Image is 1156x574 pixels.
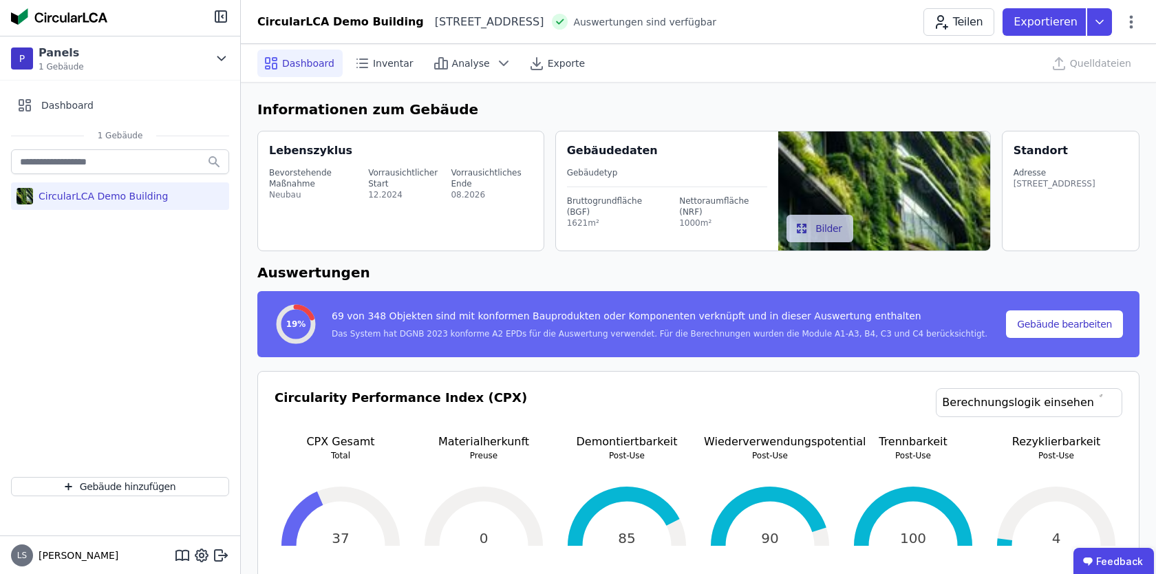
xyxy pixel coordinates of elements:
div: Gebäudetyp [567,167,768,178]
h6: Informationen zum Gebäude [257,99,1139,120]
div: [STREET_ADDRESS] [1014,178,1095,189]
div: 08.2026 [451,189,532,200]
span: Dashboard [41,98,94,112]
span: Auswertungen sind verfügbar [573,15,716,29]
div: 1621m² [567,217,661,228]
div: Nettoraumfläche (NRF) [679,195,767,217]
h6: Auswertungen [257,262,1139,283]
div: [STREET_ADDRESS] [424,14,544,30]
p: CPX Gesamt [275,434,407,450]
div: 1000m² [679,217,767,228]
span: Exporte [548,56,585,70]
button: Bilder [786,215,853,242]
span: LS [17,551,27,560]
p: Exportieren [1014,14,1080,30]
span: Inventar [373,56,414,70]
div: 12.2024 [368,189,448,200]
p: Post-Use [561,450,693,461]
div: 69 von 348 Objekten sind mit konformen Bauprodukten oder Komponenten verknüpft und in dieser Ausw... [332,309,987,328]
span: 1 Gebäude [39,61,84,72]
button: Gebäude bearbeiten [1006,310,1123,338]
span: 1 Gebäude [84,130,157,141]
div: Vorrausichtliches Ende [451,167,532,189]
div: Lebenszyklus [269,142,352,159]
p: Demontiertbarkeit [561,434,693,450]
div: P [11,47,33,70]
div: Standort [1014,142,1068,159]
div: Das System hat DGNB 2023 konforme A2 EPDs für die Auswertung verwendet. Für die Berechnungen wurd... [332,328,987,339]
div: Bevorstehende Maßnahme [269,167,365,189]
h3: Circularity Performance Index (CPX) [275,388,527,434]
p: Post-Use [990,450,1122,461]
p: Rezyklierbarkeit [990,434,1122,450]
div: Bruttogrundfläche (BGF) [567,195,661,217]
div: CircularLCA Demo Building [33,189,168,203]
p: Trennbarkeit [847,434,979,450]
button: Gebäude hinzufügen [11,477,229,496]
p: Post-Use [847,450,979,461]
p: Post-Use [704,450,836,461]
img: CircularLCA Demo Building [17,185,33,207]
span: 19% [286,319,306,330]
p: Preuse [418,450,550,461]
div: Adresse [1014,167,1095,178]
div: CircularLCA Demo Building [257,14,424,30]
button: Teilen [923,8,994,36]
p: Wiederverwendungspotential [704,434,836,450]
div: Gebäudedaten [567,142,779,159]
span: Dashboard [282,56,334,70]
span: Analyse [452,56,490,70]
img: Concular [11,8,107,25]
a: Berechnungslogik einsehen [936,388,1122,417]
div: Vorrausichtlicher Start [368,167,448,189]
p: Total [275,450,407,461]
p: Materialherkunft [418,434,550,450]
div: Neubau [269,189,365,200]
span: [PERSON_NAME] [33,549,118,562]
div: Panels [39,45,84,61]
